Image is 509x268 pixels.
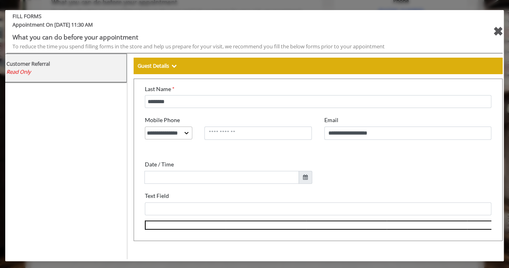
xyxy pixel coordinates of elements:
[134,79,503,241] iframe: formsViewWeb
[187,30,201,44] label: Email
[138,62,169,69] b: Guest Details
[6,21,460,32] span: Appointment On [DATE] 11:30 AM
[493,22,503,41] div: close forms
[6,12,460,21] b: FILL FORMS
[6,60,50,67] b: Customer Referral
[171,62,177,69] span: Show
[7,30,42,44] label: Mobile Phone
[7,106,31,119] label: Text Field
[12,33,138,42] b: What you can do before your appointment
[134,58,503,75] div: Guest Details Show
[12,42,454,51] div: To reduce the time you spend filling forms in the store and help us prepare for your visit, we re...
[7,75,36,88] label: Date / Time
[6,68,31,75] span: Read Only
